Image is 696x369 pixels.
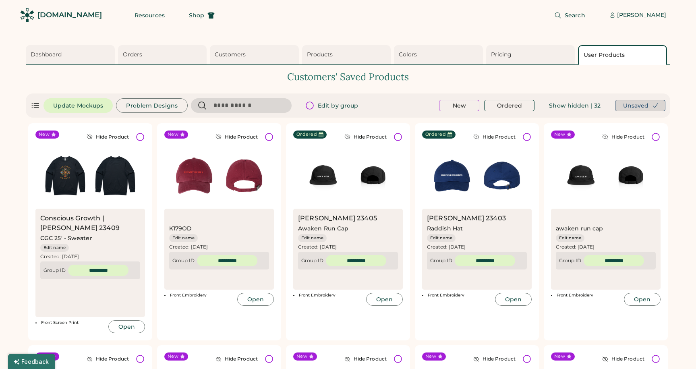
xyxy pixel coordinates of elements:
button: Open [624,293,661,306]
div: Group ID [430,257,452,264]
button: Ordered [484,100,534,111]
div: Raddish Hat [427,225,467,233]
div: Show list view [31,101,40,110]
button: Hide Product [80,352,135,365]
div: New [554,131,565,138]
button: Problem Designs [116,98,188,113]
button: Hide Product [209,131,264,143]
button: Hide Product [596,131,651,143]
span: Edit by group [318,103,358,108]
div: Orders [123,51,205,59]
div: New [554,353,565,360]
div: [PERSON_NAME] 23403 [427,214,527,223]
li: Front Embroidery [422,293,493,298]
img: generate-image [298,151,348,201]
div: Ordered [296,131,317,138]
div: Customers [215,51,296,59]
div: Products [307,51,389,59]
div: Group ID [301,257,323,264]
img: generate-image [40,151,90,201]
img: generate-image [219,151,269,201]
button: Hide Product [80,131,135,143]
button: Hide Product [209,352,264,365]
button: Hide Product [338,131,393,143]
div: [PERSON_NAME] 23405 [298,214,398,223]
img: generate-image [90,151,140,201]
div: Group ID [172,257,195,264]
div: Customers' Saved Products [26,70,670,84]
button: Hide Product [467,352,522,365]
button: Resources [125,7,174,23]
img: generate-image [169,151,219,201]
img: generate-image [606,151,656,201]
span: Search [565,12,585,18]
img: generate-image [427,151,477,201]
div: Dashboard [31,51,112,59]
button: Unsaved [615,100,665,111]
div: User Products [584,51,664,59]
li: Front Embroidery [293,293,364,298]
div: Created: [DATE] [427,244,527,250]
div: Colors [399,51,481,59]
div: K179OD [169,225,209,233]
div: Created: [DATE] [298,244,398,250]
button: Edit name [40,244,69,252]
div: awaken run cap [556,225,603,233]
button: Hide Product [467,131,522,143]
div: New [168,131,178,138]
div: Created: [DATE] [169,244,269,250]
div: New [296,353,307,360]
button: Open [108,320,145,333]
div: Awaken Run Cap [298,225,348,233]
button: Open [366,293,403,306]
div: [DOMAIN_NAME] [37,10,102,20]
li: Front Screen Print [35,320,106,325]
div: New [39,131,50,138]
li: Front Embroidery [551,293,621,298]
button: Hide Product [596,352,651,365]
button: Last Order Date: [319,132,323,137]
div: Ordered [425,131,446,138]
img: generate-image [556,151,606,201]
img: generate-image [477,151,527,201]
div: Created: [DATE] [40,253,140,260]
button: Hide Product [338,352,393,365]
button: Search [545,7,595,23]
button: Last Order Date: [447,132,452,137]
div: Pricing [491,51,573,59]
div: New [168,353,178,360]
button: Open [495,293,532,306]
button: Update Mockups [43,98,113,113]
img: generate-image [348,151,398,201]
button: Edit name [427,234,456,242]
div: [PERSON_NAME] [617,11,666,19]
button: Open [237,293,274,306]
button: Show hidden | 32 [539,99,610,112]
img: Rendered Logo - Screens [20,8,34,22]
div: Created: [DATE] [556,244,656,250]
span: Shop [189,12,204,18]
li: Front Embroidery [164,293,235,298]
button: Edit name [556,234,584,242]
div: Group ID [43,267,66,274]
div: Conscious Growth | [PERSON_NAME] 23409 [40,214,140,233]
button: Edit name [169,234,198,242]
button: Shop [179,7,224,23]
button: Edit by group [298,98,368,113]
div: New [425,353,436,360]
button: New [439,100,479,111]
div: Group ID [559,257,581,264]
div: CGC 25' - Sweater [40,234,92,243]
button: Edit name [298,234,327,242]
